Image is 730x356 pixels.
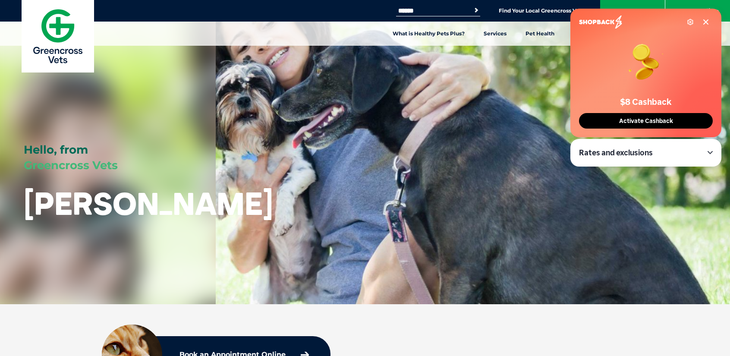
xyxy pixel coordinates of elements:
a: Pet Health [516,22,564,46]
a: Find Your Local Greencross Vet [499,7,582,14]
span: Hello, from [24,143,88,157]
a: What is Healthy Pets Plus? [383,22,474,46]
span: Greencross Vets [24,158,118,172]
button: Search [472,6,481,15]
a: Pet Articles [564,22,614,46]
a: Services [474,22,516,46]
h1: [PERSON_NAME] [24,186,273,221]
